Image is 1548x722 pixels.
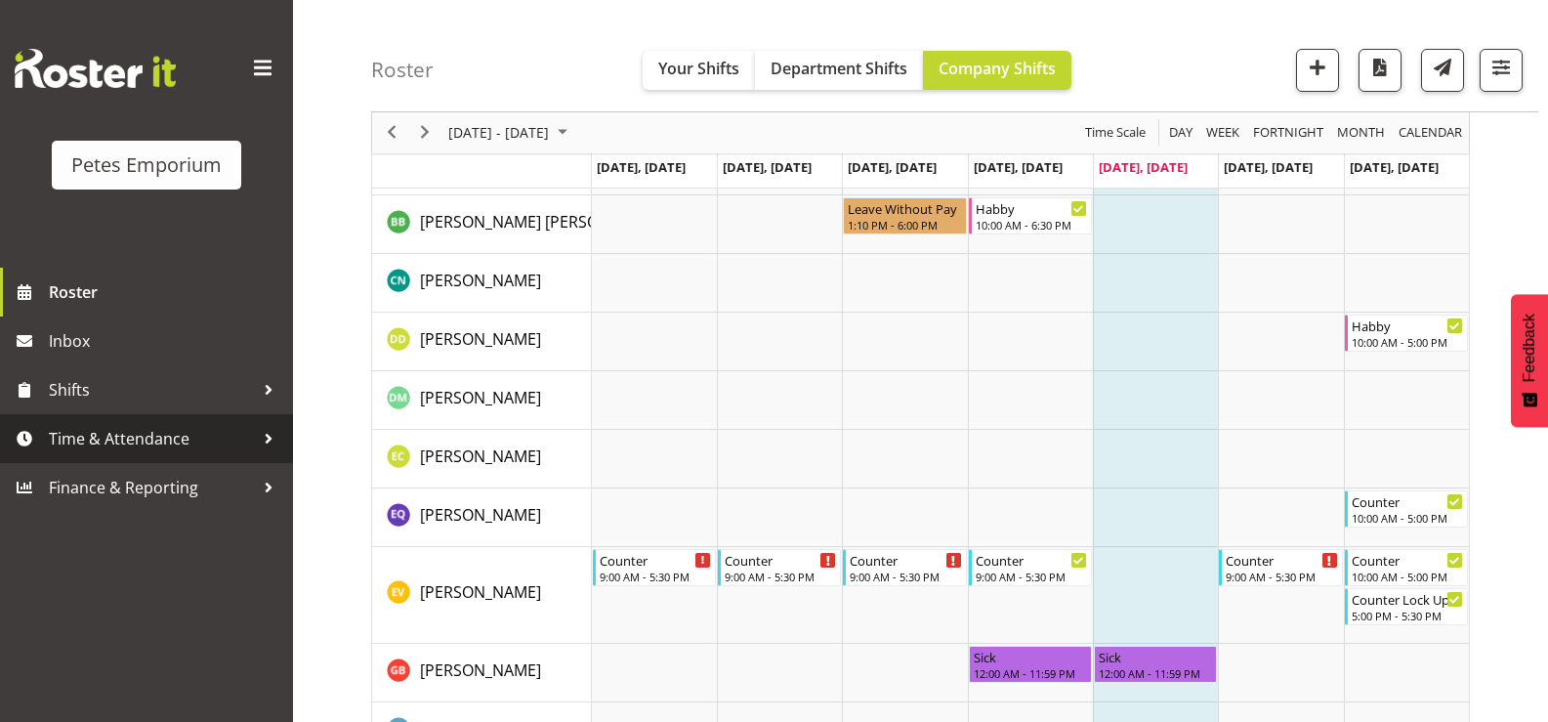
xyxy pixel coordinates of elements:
div: Eva Vailini"s event - Counter Begin From Saturday, August 23, 2025 at 9:00:00 AM GMT+12:00 Ends A... [1219,549,1342,586]
div: 5:00 PM - 5:30 PM [1352,608,1463,623]
div: Eva Vailini"s event - Counter Lock Up Begin From Sunday, August 24, 2025 at 5:00:00 PM GMT+12:00 ... [1345,588,1468,625]
button: Department Shifts [755,51,923,90]
button: Time Scale [1082,121,1150,146]
span: [DATE], [DATE] [1099,158,1188,176]
button: Month [1396,121,1466,146]
a: [PERSON_NAME] [420,658,541,682]
div: Petes Emporium [71,150,222,180]
img: Rosterit website logo [15,49,176,88]
td: Danielle Donselaar resource [372,313,592,371]
div: Counter [1352,491,1463,511]
span: [DATE], [DATE] [1350,158,1439,176]
a: [PERSON_NAME] [420,580,541,604]
a: [PERSON_NAME] [420,327,541,351]
a: [PERSON_NAME] [420,386,541,409]
div: Counter [725,550,836,570]
div: 10:00 AM - 5:00 PM [1352,510,1463,526]
span: [PERSON_NAME] [420,581,541,603]
span: calendar [1397,121,1464,146]
span: [DATE], [DATE] [1224,158,1313,176]
div: Habby [976,198,1087,218]
span: [DATE], [DATE] [597,158,686,176]
button: August 2025 [445,121,576,146]
div: Counter [1352,550,1463,570]
div: Counter [850,550,961,570]
td: Christine Neville resource [372,254,592,313]
div: Eva Vailini"s event - Counter Begin From Sunday, August 24, 2025 at 10:00:00 AM GMT+12:00 Ends At... [1345,549,1468,586]
div: Beena Beena"s event - Habby Begin From Thursday, August 21, 2025 at 10:00:00 AM GMT+12:00 Ends At... [969,197,1092,234]
a: [PERSON_NAME] [420,269,541,292]
div: Counter Lock Up [1352,589,1463,609]
div: 1:10 PM - 6:00 PM [848,217,961,233]
div: 9:00 AM - 5:30 PM [850,569,961,584]
button: Filter Shifts [1480,49,1523,92]
div: Gillian Byford"s event - Sick Begin From Thursday, August 21, 2025 at 12:00:00 AM GMT+12:00 Ends ... [969,646,1092,683]
span: Month [1335,121,1387,146]
div: Sick [1099,647,1212,666]
span: Time & Attendance [49,424,254,453]
button: Your Shifts [643,51,755,90]
div: August 18 - 24, 2025 [441,112,579,153]
div: next period [408,112,441,153]
span: [PERSON_NAME] [420,270,541,291]
span: Company Shifts [939,58,1056,79]
span: Feedback [1521,314,1538,382]
span: [PERSON_NAME] [420,387,541,408]
div: 12:00 AM - 11:59 PM [1099,665,1212,681]
div: Beena Beena"s event - Leave Without Pay Begin From Wednesday, August 20, 2025 at 1:10:00 PM GMT+1... [843,197,966,234]
span: Week [1204,121,1241,146]
a: [PERSON_NAME] [420,503,541,527]
a: [PERSON_NAME] [420,445,541,468]
span: [DATE] - [DATE] [446,121,551,146]
td: Gillian Byford resource [372,644,592,702]
span: [PERSON_NAME] [PERSON_NAME] [420,211,666,233]
div: 9:00 AM - 5:30 PM [976,569,1087,584]
button: Download a PDF of the roster according to the set date range. [1359,49,1402,92]
div: Sick [974,647,1087,666]
div: Counter [1226,550,1337,570]
span: [PERSON_NAME] [420,504,541,526]
span: [PERSON_NAME] [420,328,541,350]
div: Eva Vailini"s event - Counter Begin From Wednesday, August 20, 2025 at 9:00:00 AM GMT+12:00 Ends ... [843,549,966,586]
div: Eva Vailini"s event - Counter Begin From Thursday, August 21, 2025 at 9:00:00 AM GMT+12:00 Ends A... [969,549,1092,586]
div: 12:00 AM - 11:59 PM [974,665,1087,681]
button: Timeline Week [1203,121,1243,146]
span: Department Shifts [771,58,907,79]
button: Fortnight [1250,121,1327,146]
div: Gillian Byford"s event - Sick Begin From Friday, August 22, 2025 at 12:00:00 AM GMT+12:00 Ends At... [1094,646,1217,683]
div: 9:00 AM - 5:30 PM [725,569,836,584]
div: Esperanza Querido"s event - Counter Begin From Sunday, August 24, 2025 at 10:00:00 AM GMT+12:00 E... [1345,490,1468,528]
div: Counter [600,550,711,570]
button: Company Shifts [923,51,1071,90]
div: Leave Without Pay [848,198,961,218]
button: Add a new shift [1296,49,1339,92]
a: [PERSON_NAME] [PERSON_NAME] [420,210,666,234]
div: Eva Vailini"s event - Counter Begin From Tuesday, August 19, 2025 at 9:00:00 AM GMT+12:00 Ends At... [718,549,841,586]
h4: Roster [371,59,434,81]
button: Timeline Month [1334,121,1389,146]
span: Time Scale [1083,121,1148,146]
span: Day [1167,121,1194,146]
button: Previous [379,121,405,146]
div: 9:00 AM - 5:30 PM [1226,569,1337,584]
span: [PERSON_NAME] [420,446,541,467]
td: David McAuley resource [372,371,592,430]
div: Eva Vailini"s event - Counter Begin From Monday, August 18, 2025 at 9:00:00 AM GMT+12:00 Ends At ... [593,549,716,586]
button: Next [412,121,439,146]
span: [PERSON_NAME] [420,659,541,681]
td: Emma Croft resource [372,430,592,488]
button: Timeline Day [1166,121,1196,146]
div: Habby [1352,316,1463,335]
span: Shifts [49,375,254,404]
span: Your Shifts [658,58,739,79]
span: [DATE], [DATE] [974,158,1063,176]
span: [DATE], [DATE] [848,158,937,176]
button: Send a list of all shifts for the selected filtered period to all rostered employees. [1421,49,1464,92]
button: Feedback - Show survey [1511,294,1548,427]
td: Beena Beena resource [372,195,592,254]
span: Roster [49,277,283,307]
span: Inbox [49,326,283,356]
td: Esperanza Querido resource [372,488,592,547]
span: Finance & Reporting [49,473,254,502]
div: 10:00 AM - 5:00 PM [1352,569,1463,584]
